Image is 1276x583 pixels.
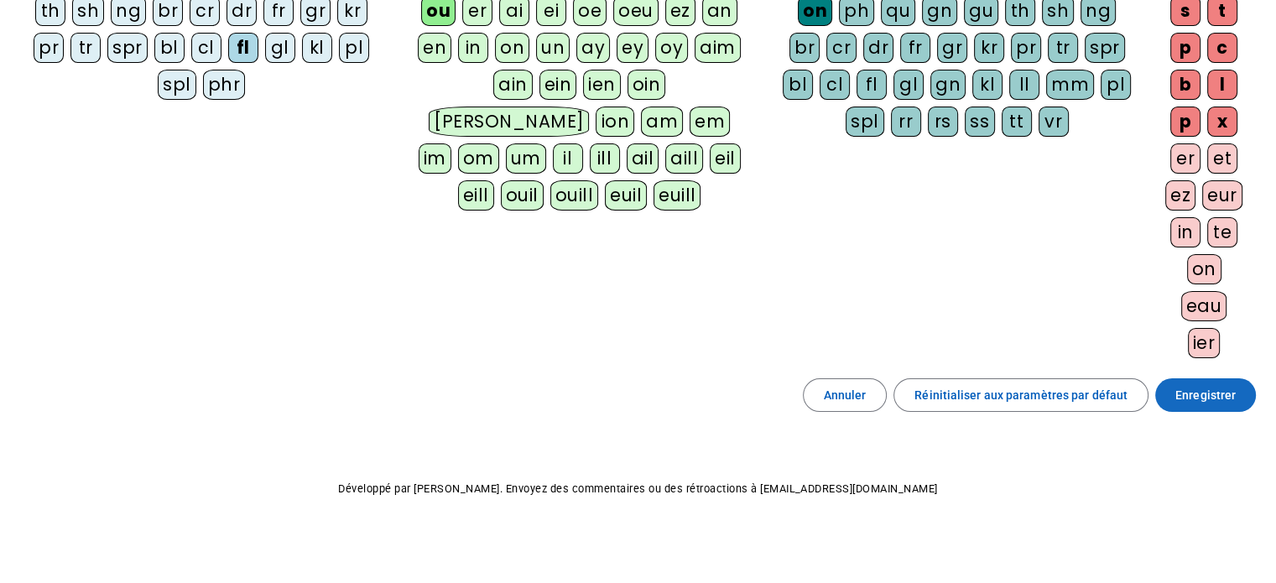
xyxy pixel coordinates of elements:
span: Enregistrer [1175,385,1236,405]
div: rs [928,107,958,137]
div: ss [965,107,995,137]
div: br [789,33,820,63]
div: ein [539,70,577,100]
div: te [1207,217,1237,247]
div: dr [863,33,893,63]
div: spr [1085,33,1125,63]
div: p [1170,107,1200,137]
div: gl [265,33,295,63]
div: pr [1011,33,1041,63]
div: tt [1002,107,1032,137]
div: om [458,143,499,174]
div: spr [107,33,148,63]
div: un [536,33,570,63]
div: cl [820,70,850,100]
div: am [641,107,683,137]
div: um [506,143,546,174]
div: vr [1039,107,1069,137]
div: gl [893,70,924,100]
div: aim [695,33,741,63]
div: fl [857,70,887,100]
div: spl [158,70,196,100]
div: ill [590,143,620,174]
p: Développé par [PERSON_NAME]. Envoyez des commentaires ou des rétroactions à [EMAIL_ADDRESS][DOMAI... [13,479,1263,499]
div: fl [228,33,258,63]
div: ez [1165,180,1195,211]
div: b [1170,70,1200,100]
div: eill [458,180,494,211]
div: kr [974,33,1004,63]
div: c [1207,33,1237,63]
div: il [553,143,583,174]
div: cr [826,33,857,63]
div: oy [655,33,688,63]
div: euill [654,180,700,211]
div: en [418,33,451,63]
div: oin [628,70,666,100]
div: [PERSON_NAME] [429,107,589,137]
div: ouil [501,180,544,211]
div: x [1207,107,1237,137]
div: kl [302,33,332,63]
div: tr [1048,33,1078,63]
div: bl [783,70,813,100]
div: er [1170,143,1200,174]
div: gr [937,33,967,63]
span: Annuler [824,385,867,405]
div: spl [846,107,884,137]
div: on [1187,254,1221,284]
div: ouill [550,180,598,211]
div: im [419,143,451,174]
div: l [1207,70,1237,100]
div: p [1170,33,1200,63]
div: eil [710,143,741,174]
div: kl [972,70,1003,100]
div: ll [1009,70,1039,100]
div: pl [1101,70,1131,100]
div: bl [154,33,185,63]
div: mm [1046,70,1094,100]
div: phr [203,70,246,100]
button: Enregistrer [1155,378,1256,412]
div: gn [930,70,966,100]
div: eau [1181,291,1227,321]
div: aill [665,143,703,174]
div: ier [1188,328,1221,358]
div: euil [605,180,647,211]
span: Réinitialiser aux paramètres par défaut [914,385,1128,405]
div: in [1170,217,1200,247]
div: ion [596,107,634,137]
div: eur [1202,180,1242,211]
div: pr [34,33,64,63]
div: tr [70,33,101,63]
div: ey [617,33,648,63]
div: et [1207,143,1237,174]
div: ail [627,143,659,174]
div: ay [576,33,610,63]
div: in [458,33,488,63]
div: on [495,33,529,63]
button: Annuler [803,378,888,412]
div: fr [900,33,930,63]
div: ien [583,70,621,100]
div: em [690,107,730,137]
div: cl [191,33,221,63]
div: rr [891,107,921,137]
div: pl [339,33,369,63]
div: ain [493,70,533,100]
button: Réinitialiser aux paramètres par défaut [893,378,1148,412]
